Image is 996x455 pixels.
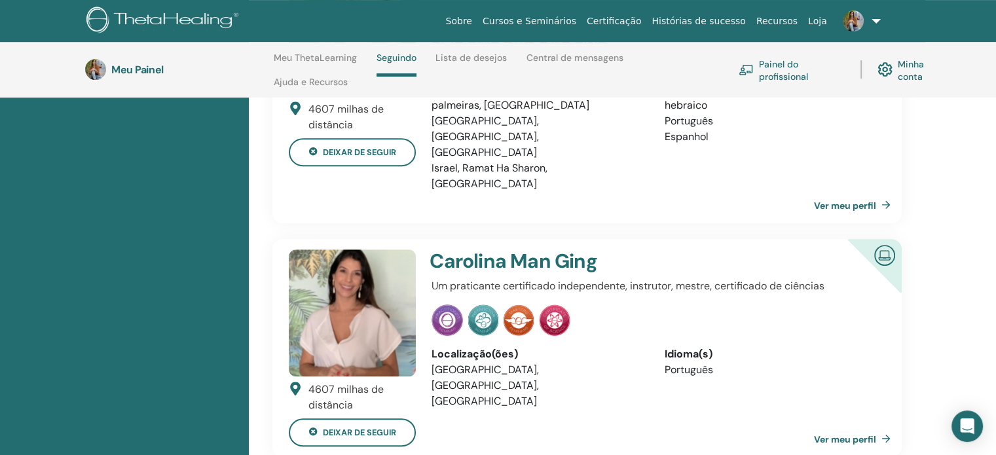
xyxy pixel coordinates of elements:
[814,433,876,445] font: Ver meu perfil
[756,16,798,26] font: Recursos
[587,16,641,26] font: Certificação
[646,9,750,33] a: Histórias de sucesso
[665,130,709,143] font: Espanhol
[274,52,357,64] font: Meu ThetaLearning
[308,382,384,412] font: milhas de distância
[432,114,539,159] font: [GEOGRAPHIC_DATA], [GEOGRAPHIC_DATA], [GEOGRAPHIC_DATA]
[951,410,983,442] div: Open Intercom Messenger
[289,418,416,446] button: deixar de seguir
[308,382,335,396] font: 4607
[430,248,506,274] font: Carolina
[877,59,893,80] img: cog.svg
[432,161,547,191] font: Israel, Ramat Ha Sharon, [GEOGRAPHIC_DATA]
[814,192,896,218] a: Ver meu perfil
[477,9,581,33] a: Cursos e Seminários
[665,347,712,361] font: Idioma(s)
[814,426,896,452] a: Ver meu perfil
[483,16,576,26] font: Cursos e Seminários
[877,55,948,84] a: Minha conta
[323,147,396,158] font: deixar de seguir
[274,77,348,98] a: Ajuda e Recursos
[510,248,597,274] font: Man Ging
[85,59,106,80] img: default.jpg
[435,52,507,64] font: Lista de desejos
[526,52,623,73] a: Central de mensagens
[759,58,808,82] font: Painel do profissional
[652,16,745,26] font: Histórias de sucesso
[739,55,845,84] a: Painel do profissional
[445,16,471,26] font: Sobre
[440,9,477,33] a: Sobre
[86,7,243,36] img: logo.png
[665,114,713,128] font: Português
[308,102,335,116] font: 4607
[898,58,924,82] font: Minha conta
[739,64,754,75] img: chalkboard-teacher.svg
[111,63,164,77] font: Meu Painel
[526,52,623,64] font: Central de mensagens
[808,16,827,26] font: Loja
[665,98,707,112] font: hebraico
[377,52,416,64] font: Seguindo
[308,102,384,132] font: milhas de distância
[665,363,713,376] font: Português
[432,347,518,361] font: Localização(ões)
[751,9,803,33] a: Recursos
[581,9,646,33] a: Certificação
[843,10,864,31] img: default.jpg
[377,52,416,77] a: Seguindo
[826,239,902,314] div: Instrutor Online Certificado
[435,52,507,73] a: Lista de desejos
[274,76,348,88] font: Ajuda e Recursos
[289,249,416,376] img: default.jpg
[432,82,619,112] font: [GEOGRAPHIC_DATA], Vale do capão - palmeiras, [GEOGRAPHIC_DATA]
[814,199,876,211] font: Ver meu perfil
[432,279,824,293] font: Um praticante certificado independente, instrutor, mestre, certificado de ciências
[803,9,832,33] a: Loja
[323,428,396,439] font: deixar de seguir
[432,363,539,408] font: [GEOGRAPHIC_DATA], [GEOGRAPHIC_DATA], [GEOGRAPHIC_DATA]
[869,240,900,269] img: Instrutor Online Certificado
[289,138,416,166] button: deixar de seguir
[274,52,357,73] a: Meu ThetaLearning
